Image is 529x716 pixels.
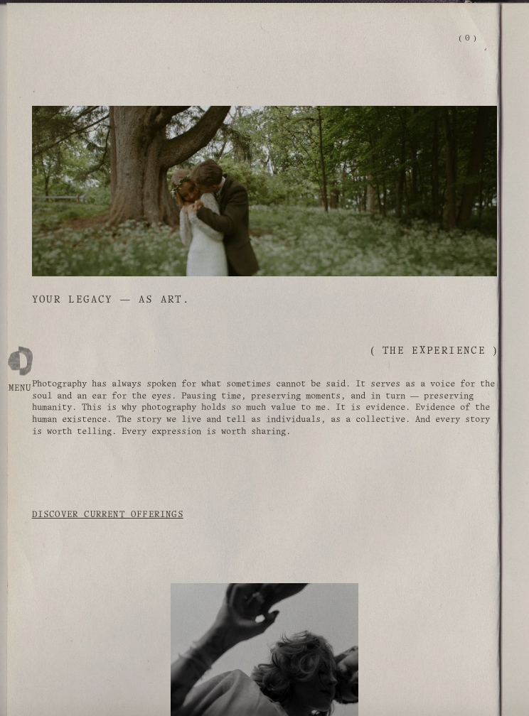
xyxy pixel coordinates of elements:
span: ) [474,35,476,42]
h1: Your Legacy — as art. [32,293,498,307]
p: Photography has always spoken for what sometimes cannot be said. It serves as a voice for the sou... [32,379,498,438]
a: Discover current offerings [32,501,183,528]
h2: ( the experience ) [32,345,498,358]
span: 0 [465,35,470,42]
span: ( [459,35,461,42]
a: 0 items in cart [459,33,476,44]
